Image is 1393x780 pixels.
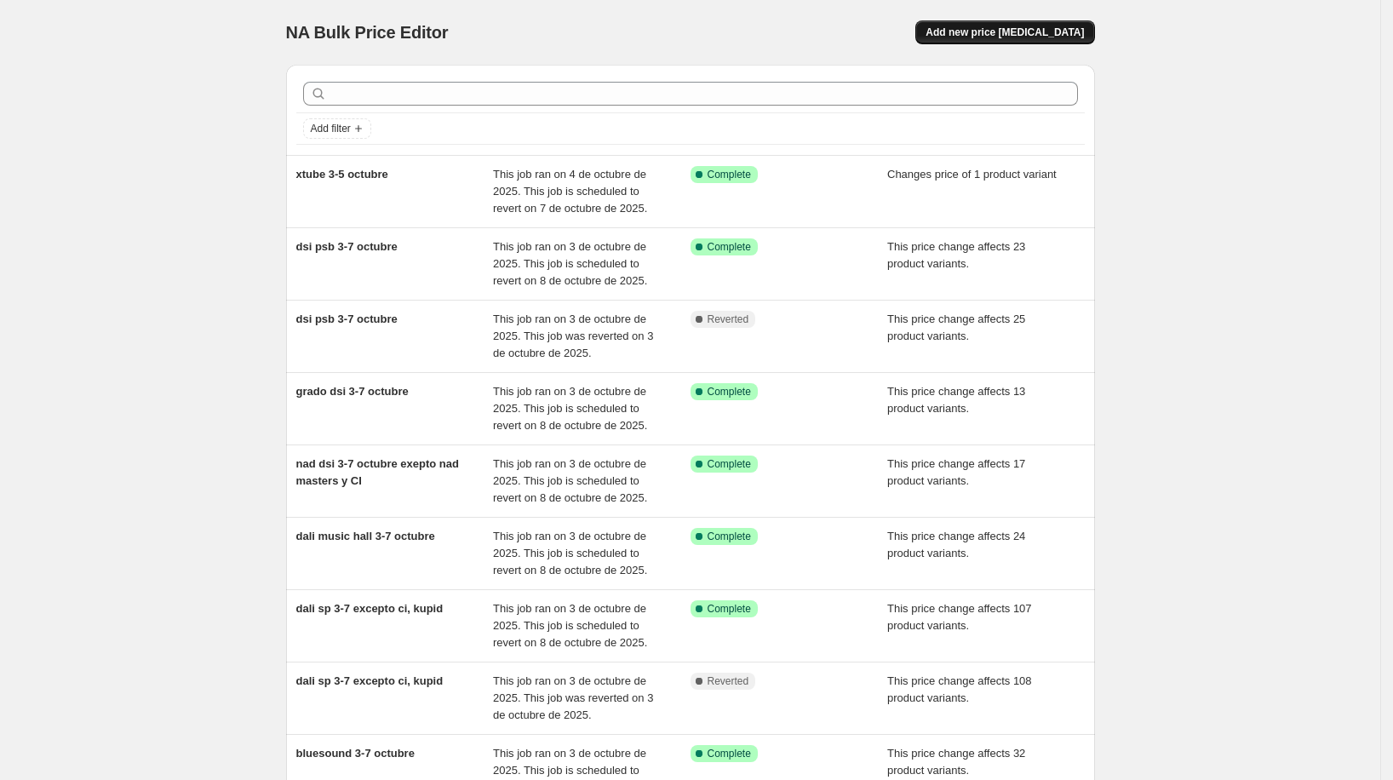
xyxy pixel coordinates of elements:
[493,674,653,721] span: This job ran on 3 de octubre de 2025. This job was reverted on 3 de octubre de 2025.
[887,674,1032,704] span: This price change affects 108 product variants.
[708,674,749,688] span: Reverted
[887,313,1025,342] span: This price change affects 25 product variants.
[296,747,415,760] span: bluesound 3-7 octubre
[915,20,1094,44] button: Add new price [MEDICAL_DATA]
[493,313,653,359] span: This job ran on 3 de octubre de 2025. This job was reverted on 3 de octubre de 2025.
[493,457,647,504] span: This job ran on 3 de octubre de 2025. This job is scheduled to revert on 8 de octubre de 2025.
[311,122,351,135] span: Add filter
[708,457,751,471] span: Complete
[493,530,647,576] span: This job ran on 3 de octubre de 2025. This job is scheduled to revert on 8 de octubre de 2025.
[296,168,388,181] span: xtube 3-5 octubre
[708,747,751,760] span: Complete
[493,602,647,649] span: This job ran on 3 de octubre de 2025. This job is scheduled to revert on 8 de octubre de 2025.
[296,240,398,253] span: dsi psb 3-7 octubre
[493,385,647,432] span: This job ran on 3 de octubre de 2025. This job is scheduled to revert on 8 de octubre de 2025.
[887,747,1025,777] span: This price change affects 32 product variants.
[296,530,435,542] span: dali music hall 3-7 octubre
[296,385,409,398] span: grado dsi 3-7 octubre
[708,385,751,399] span: Complete
[296,313,398,325] span: dsi psb 3-7 octubre
[708,602,751,616] span: Complete
[887,168,1057,181] span: Changes price of 1 product variant
[926,26,1084,39] span: Add new price [MEDICAL_DATA]
[303,118,371,139] button: Add filter
[887,240,1025,270] span: This price change affects 23 product variants.
[887,385,1025,415] span: This price change affects 13 product variants.
[708,530,751,543] span: Complete
[493,240,647,287] span: This job ran on 3 de octubre de 2025. This job is scheduled to revert on 8 de octubre de 2025.
[708,240,751,254] span: Complete
[708,313,749,326] span: Reverted
[296,674,444,687] span: dali sp 3-7 excepto ci, kupid
[296,457,459,487] span: nad dsi 3-7 octubre exepto nad masters y CI
[708,168,751,181] span: Complete
[493,168,647,215] span: This job ran on 4 de octubre de 2025. This job is scheduled to revert on 7 de octubre de 2025.
[296,602,444,615] span: dali sp 3-7 excepto ci, kupid
[887,457,1025,487] span: This price change affects 17 product variants.
[286,23,449,42] span: NA Bulk Price Editor
[887,530,1025,559] span: This price change affects 24 product variants.
[887,602,1032,632] span: This price change affects 107 product variants.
